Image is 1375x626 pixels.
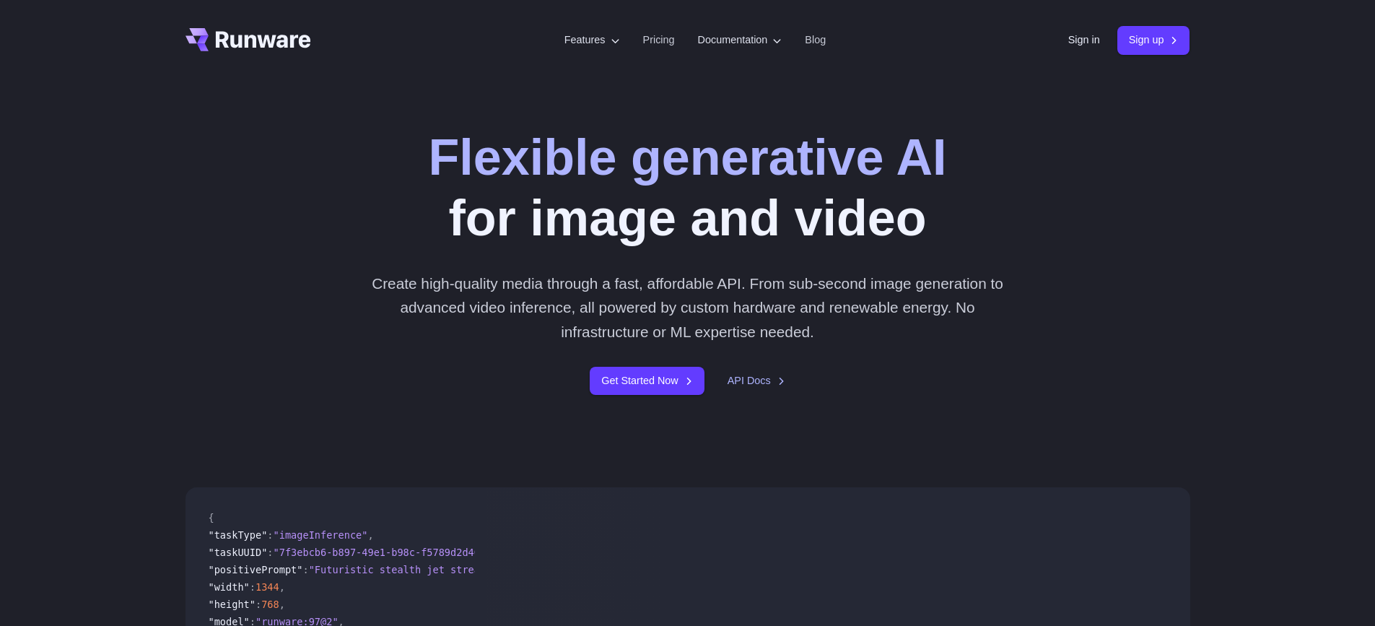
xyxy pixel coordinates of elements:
[302,564,308,575] span: :
[250,581,256,593] span: :
[428,127,946,248] h1: for image and video
[805,32,826,48] a: Blog
[274,547,498,558] span: "7f3ebcb6-b897-49e1-b98c-f5789d2d40d7"
[267,529,273,541] span: :
[643,32,675,48] a: Pricing
[590,367,704,395] a: Get Started Now
[256,599,261,610] span: :
[367,529,373,541] span: ,
[728,373,785,389] a: API Docs
[185,28,311,51] a: Go to /
[279,599,285,610] span: ,
[209,581,250,593] span: "width"
[256,581,279,593] span: 1344
[209,512,214,523] span: {
[309,564,847,575] span: "Futuristic stealth jet streaking through a neon-lit cityscape with glowing purple exhaust"
[209,599,256,610] span: "height"
[1117,26,1190,54] a: Sign up
[274,529,368,541] span: "imageInference"
[261,599,279,610] span: 768
[209,529,268,541] span: "taskType"
[209,547,268,558] span: "taskUUID"
[366,271,1009,344] p: Create high-quality media through a fast, affordable API. From sub-second image generation to adv...
[428,129,946,186] strong: Flexible generative AI
[279,581,285,593] span: ,
[1068,32,1100,48] a: Sign in
[209,564,303,575] span: "positivePrompt"
[698,32,782,48] label: Documentation
[564,32,620,48] label: Features
[267,547,273,558] span: :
